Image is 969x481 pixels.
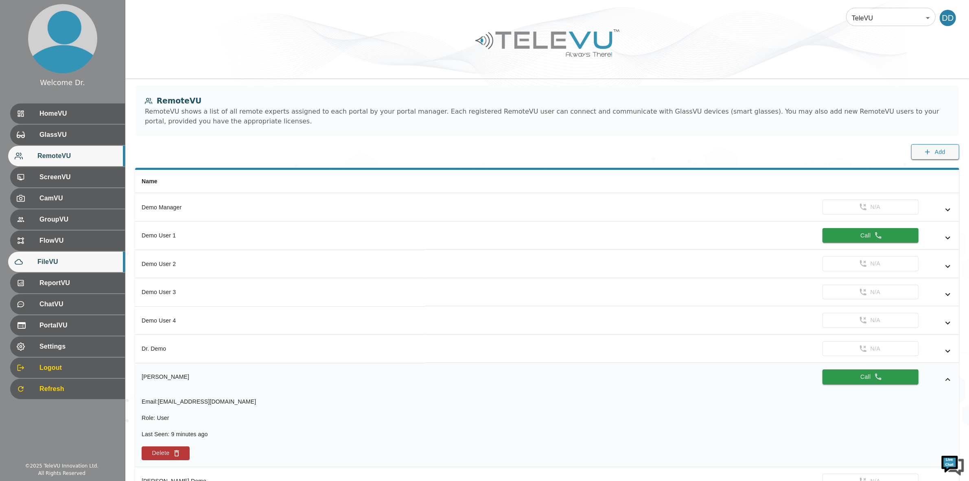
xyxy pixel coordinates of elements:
[474,26,621,60] img: Logo
[142,446,190,460] button: Delete
[10,294,125,314] div: ChatVU
[10,336,125,357] div: Settings
[10,188,125,209] div: CamVU
[142,345,418,353] div: Dr. Demo
[38,470,85,477] div: All Rights Reserved
[846,7,936,29] div: TeleVU
[39,321,118,330] span: PortalVU
[142,316,418,325] div: Demo User 4
[10,103,125,124] div: HomeVU
[39,193,118,203] span: CamVU
[40,77,85,88] div: Welcome Dr.
[142,373,418,381] div: [PERSON_NAME]
[822,228,919,243] button: Call
[935,147,945,157] span: Add
[39,342,118,351] span: Settings
[145,95,949,107] div: RemoteVU
[822,369,919,384] button: Call
[39,172,118,182] span: ScreenVU
[39,278,118,288] span: ReportVU
[39,215,118,224] span: GroupVU
[4,222,155,251] textarea: Type your message and hit 'Enter'
[10,125,125,145] div: GlassVU
[142,398,256,406] div: Email :
[10,167,125,187] div: ScreenVU
[39,109,118,119] span: HomeVU
[37,257,118,267] span: FileVU
[145,107,949,126] div: RemoteVU shows a list of all remote experts assigned to each portal by your portal manager. Each ...
[8,146,125,166] div: RemoteVU
[940,10,956,26] div: DD
[133,4,153,24] div: Minimize live chat window
[158,398,256,405] span: [EMAIL_ADDRESS][DOMAIN_NAME]
[39,236,118,246] span: FlowVU
[39,384,118,394] span: Refresh
[142,260,418,268] div: Demo User 2
[8,252,125,272] div: FileVU
[47,103,112,185] span: We're online!
[941,452,965,477] img: Chat Widget
[10,231,125,251] div: FlowVU
[142,231,418,239] div: Demo User 1
[39,130,118,140] span: GlassVU
[42,43,137,53] div: Chat with us now
[10,379,125,399] div: Refresh
[142,203,418,211] div: Demo Manager
[142,430,256,438] div: Last Seen :
[25,462,98,470] div: © 2025 TeleVU Innovation Ltd.
[142,178,157,184] span: Name
[10,315,125,336] div: PortalVU
[28,4,97,73] img: profile.png
[39,363,118,373] span: Logout
[10,209,125,230] div: GroupVU
[37,151,118,161] span: RemoteVU
[39,299,118,309] span: ChatVU
[10,273,125,293] div: ReportVU
[14,38,34,58] img: d_736959983_company_1615157101543_736959983
[142,414,256,422] div: Role :
[142,288,418,296] div: Demo User 3
[157,415,169,421] span: User
[911,144,959,160] button: Add
[171,431,208,437] span: 9 minutes ago
[10,358,125,378] div: Logout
